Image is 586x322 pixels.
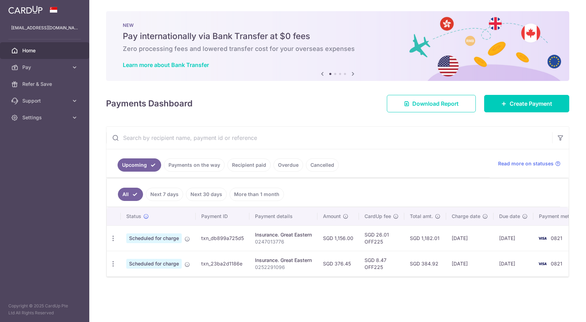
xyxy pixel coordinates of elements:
[249,207,317,225] th: Payment details
[255,231,312,238] div: Insurance. Great Eastern
[410,213,433,220] span: Total amt.
[22,64,68,71] span: Pay
[404,225,446,251] td: SGD 1,182.01
[273,158,303,172] a: Overdue
[123,22,553,28] p: NEW
[118,158,161,172] a: Upcoming
[196,251,249,276] td: txn_23ba2d1186e
[498,160,554,167] span: Read more on statuses
[126,213,141,220] span: Status
[510,99,552,108] span: Create Payment
[255,257,312,264] div: Insurance. Great Eastern
[255,264,312,271] p: 0252291096
[186,188,227,201] a: Next 30 days
[452,213,480,220] span: Charge date
[255,238,312,245] p: 0247013776
[535,234,549,242] img: Bank Card
[106,11,569,81] img: Bank transfer banner
[498,160,561,167] a: Read more on statuses
[196,225,249,251] td: txn_db899a725d5
[106,127,552,149] input: Search by recipient name, payment id or reference
[387,95,476,112] a: Download Report
[8,6,43,14] img: CardUp
[404,251,446,276] td: SGD 384.92
[494,251,533,276] td: [DATE]
[22,47,68,54] span: Home
[123,31,553,42] h5: Pay internationally via Bank Transfer at $0 fees
[123,45,553,53] h6: Zero processing fees and lowered transfer cost for your overseas expenses
[22,81,68,88] span: Refer & Save
[196,207,249,225] th: Payment ID
[306,158,339,172] a: Cancelled
[230,188,284,201] a: More than 1 month
[164,158,225,172] a: Payments on the way
[317,225,359,251] td: SGD 1,156.00
[22,114,68,121] span: Settings
[551,235,562,241] span: 0821
[446,251,494,276] td: [DATE]
[317,251,359,276] td: SGD 376.45
[118,188,143,201] a: All
[494,225,533,251] td: [DATE]
[359,251,404,276] td: SGD 8.47 OFF225
[126,233,182,243] span: Scheduled for charge
[551,261,562,267] span: 0821
[323,213,341,220] span: Amount
[227,158,271,172] a: Recipient paid
[146,188,183,201] a: Next 7 days
[446,225,494,251] td: [DATE]
[123,61,209,68] a: Learn more about Bank Transfer
[11,24,78,31] p: [EMAIL_ADDRESS][DOMAIN_NAME]
[365,213,391,220] span: CardUp fee
[106,97,193,110] h4: Payments Dashboard
[126,259,182,269] span: Scheduled for charge
[22,97,68,104] span: Support
[535,260,549,268] img: Bank Card
[499,213,520,220] span: Due date
[484,95,569,112] a: Create Payment
[412,99,459,108] span: Download Report
[541,301,579,319] iframe: Opens a widget where you can find more information
[359,225,404,251] td: SGD 26.01 OFF225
